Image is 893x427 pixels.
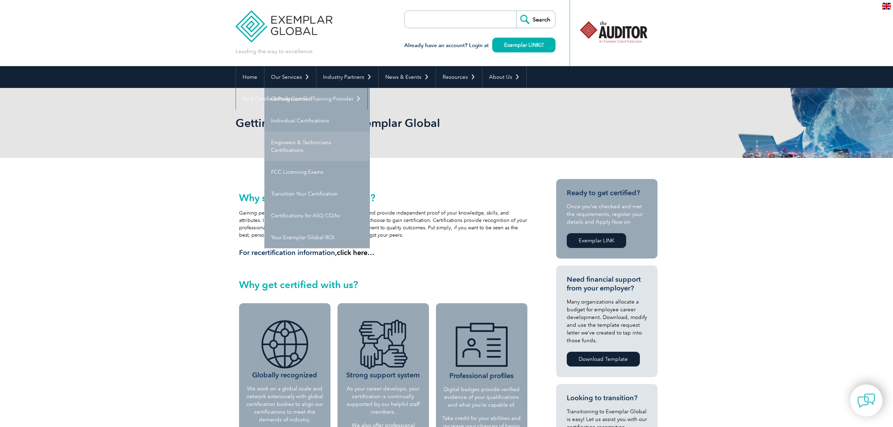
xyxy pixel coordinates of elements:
[442,319,521,380] h3: Professional profiles
[882,3,891,9] img: en
[264,161,370,183] a: FCC Licensing Exams
[343,385,424,416] p: As your career develops, your certification is continually supported by our helpful staff members.
[316,66,378,88] a: Industry Partners
[236,66,264,88] a: Home
[567,275,647,293] h3: Need financial support from your employer?
[264,132,370,161] a: Engineers & Technicians Certifications
[482,66,526,88] a: About Us
[239,192,527,257] div: Gaining personnel certification will enhance your career and provide independent proof of your kn...
[567,233,626,248] a: Exemplar LINK
[236,116,506,130] h1: Getting Certified with Exemplar Global
[567,203,647,226] p: Once you’ve checked and met the requirements, register your details and Apply Now on
[343,318,424,380] h3: Strong support system
[264,66,316,88] a: Our Services
[236,88,367,110] a: Find Certified Professional / Training Provider
[436,66,482,88] a: Resources
[857,392,875,409] img: contact-chat.png
[567,352,640,367] a: Download Template
[244,318,325,380] h3: Globally recognized
[239,248,527,257] h3: For recertification information,
[492,38,555,52] a: Exemplar LINK
[404,41,555,50] h3: Already have an account? Login at
[567,394,647,402] h3: Looking to transition?
[264,227,370,248] a: Your Exemplar Global ROI
[239,192,527,203] h2: Why should you get certified?
[379,66,436,88] a: News & Events
[516,11,555,28] input: Search
[264,110,370,132] a: Individual Certifications
[239,279,527,290] h2: Why get certified with us?
[567,189,647,197] h3: Ready to get certified?
[264,183,370,205] a: Transition Your Certification
[236,47,313,55] p: Leading the way to excellence
[244,385,325,423] p: We work on a global scale and network extensively with global certification bodies to align our c...
[264,205,370,227] a: Certifications for ASQ CQAs
[567,298,647,344] p: Many organizations allocate a budget for employee career development. Download, modify and use th...
[442,385,521,409] p: Digital badges provide verified evidence of your qualifications and what you’re capable of.
[540,43,544,47] img: open_square.png
[337,248,374,257] a: click here…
